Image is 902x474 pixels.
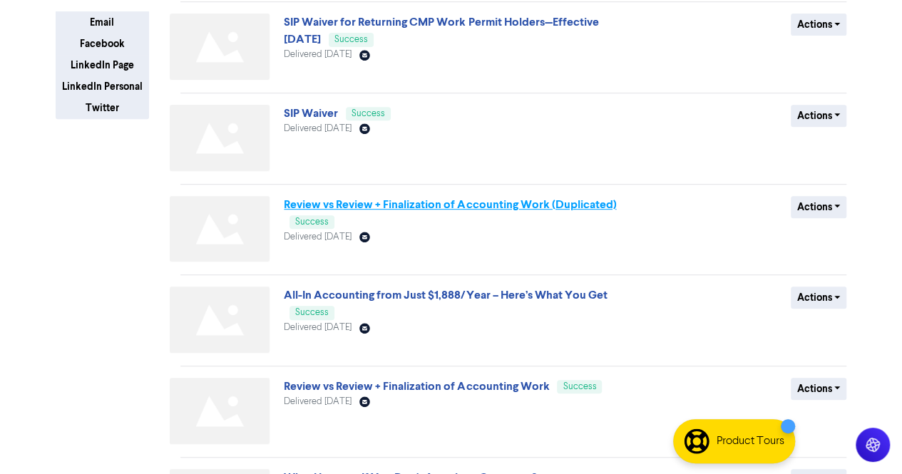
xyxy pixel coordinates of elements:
span: Delivered [DATE] [284,232,352,242]
span: Delivered [DATE] [284,50,352,59]
a: Review vs Review + Finalization of Accounting Work [284,379,549,393]
button: Actions [791,14,847,36]
button: Facebook [56,33,149,55]
span: Success [334,35,368,44]
img: Not found [170,196,270,262]
img: Not found [170,378,270,444]
button: LinkedIn Page [56,54,149,76]
button: LinkedIn Personal [56,76,149,98]
img: Not found [170,105,270,171]
span: Delivered [DATE] [284,124,352,133]
span: Success [295,308,329,317]
span: Success [295,217,329,227]
a: SIP Waiver for Returning CMP Work Permit Holders—Effective [DATE] [284,15,598,46]
span: Delivered [DATE] [284,323,352,332]
span: Success [563,382,596,391]
button: Twitter [56,97,149,119]
a: Review vs Review + Finalization of Accounting Work (Duplicated) [284,197,616,212]
img: Not found [170,14,270,80]
a: SIP Waiver [284,106,338,120]
button: Actions [791,105,847,127]
img: Not found [170,287,270,353]
button: Email [56,11,149,34]
button: Actions [791,287,847,309]
button: Actions [791,196,847,218]
a: All-In Accounting from Just $1,888/Year – Here’s What You Get [284,288,607,302]
span: Success [352,109,385,118]
iframe: Chat Widget [723,320,902,474]
span: Delivered [DATE] [284,397,352,406]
